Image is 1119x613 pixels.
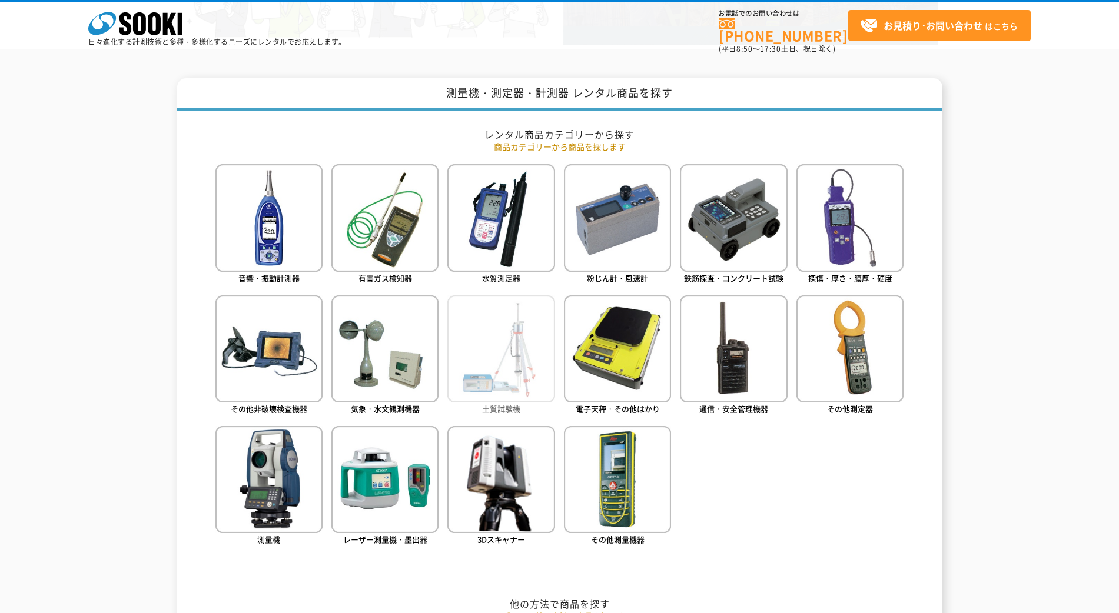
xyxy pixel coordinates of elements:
[215,141,904,153] p: 商品カテゴリーから商品を探します
[331,426,439,548] a: レーザー測量機・墨出器
[447,295,554,402] img: 土質試験機
[684,272,783,284] span: 鉄筋探査・コンクリート試験
[680,164,787,286] a: 鉄筋探査・コンクリート試験
[564,164,671,286] a: 粉じん計・風速計
[827,403,873,414] span: その他測定器
[482,272,520,284] span: 水質測定器
[848,10,1031,41] a: お見積り･お問い合わせはこちら
[808,272,892,284] span: 探傷・厚さ・膜厚・硬度
[796,164,904,271] img: 探傷・厚さ・膜厚・硬度
[760,44,781,54] span: 17:30
[215,295,323,417] a: その他非破壊検査機器
[257,534,280,545] span: 測量機
[719,44,835,54] span: (平日 ～ 土日、祝日除く)
[699,403,768,414] span: 通信・安全管理機器
[331,164,439,271] img: 有害ガス検知器
[331,426,439,533] img: レーザー測量機・墨出器
[215,426,323,548] a: 測量機
[796,164,904,286] a: 探傷・厚さ・膜厚・硬度
[447,164,554,286] a: 水質測定器
[719,10,848,17] span: お電話でのお問い合わせは
[564,426,671,533] img: その他測量機器
[736,44,753,54] span: 8:50
[477,534,525,545] span: 3Dスキャナー
[796,295,904,402] img: その他測定器
[884,18,982,32] strong: お見積り･お問い合わせ
[564,164,671,271] img: 粉じん計・風速計
[576,403,660,414] span: 電子天秤・その他はかり
[564,295,671,402] img: 電子天秤・その他はかり
[587,272,648,284] span: 粉じん計・風速計
[447,426,554,533] img: 3Dスキャナー
[215,164,323,286] a: 音響・振動計測器
[215,164,323,271] img: 音響・振動計測器
[860,17,1018,35] span: はこちら
[215,128,904,141] h2: レンタル商品カテゴリーから探す
[447,295,554,417] a: 土質試験機
[358,272,412,284] span: 有害ガス検知器
[796,295,904,417] a: その他測定器
[680,295,787,402] img: 通信・安全管理機器
[231,403,307,414] span: その他非破壊検査機器
[215,426,323,533] img: 測量機
[177,78,942,111] h1: 測量機・測定器・計測器 レンタル商品を探す
[591,534,645,545] span: その他測量機器
[331,295,439,417] a: 気象・水文観測機器
[331,164,439,286] a: 有害ガス検知器
[88,38,346,45] p: 日々進化する計測技術と多種・多様化するニーズにレンタルでお応えします。
[680,295,787,417] a: 通信・安全管理機器
[564,426,671,548] a: その他測量機器
[351,403,420,414] span: 気象・水文観測機器
[564,295,671,417] a: 電子天秤・その他はかり
[215,295,323,402] img: その他非破壊検査機器
[331,295,439,402] img: 気象・水文観測機器
[215,598,904,610] h2: 他の方法で商品を探す
[719,18,848,42] a: [PHONE_NUMBER]
[238,272,300,284] span: 音響・振動計測器
[482,403,520,414] span: 土質試験機
[447,426,554,548] a: 3Dスキャナー
[680,164,787,271] img: 鉄筋探査・コンクリート試験
[343,534,427,545] span: レーザー測量機・墨出器
[447,164,554,271] img: 水質測定器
